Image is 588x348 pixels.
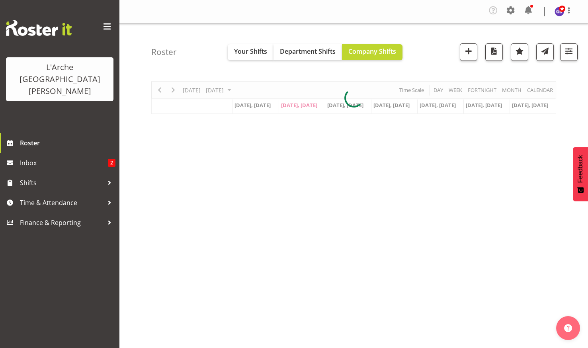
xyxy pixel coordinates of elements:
span: Roster [20,137,115,149]
span: Finance & Reporting [20,217,104,229]
span: 2 [108,159,115,167]
button: Download a PDF of the roster according to the set date range. [485,43,503,61]
img: gillian-bradshaw10168.jpg [555,7,564,16]
button: Feedback - Show survey [573,147,588,201]
button: Add a new shift [460,43,477,61]
span: Inbox [20,157,108,169]
span: Feedback [577,155,584,183]
div: L'Arche [GEOGRAPHIC_DATA][PERSON_NAME] [14,61,105,97]
span: Time & Attendance [20,197,104,209]
button: Filter Shifts [560,43,578,61]
button: Send a list of all shifts for the selected filtered period to all rostered employees. [536,43,554,61]
button: Your Shifts [228,44,273,60]
button: Department Shifts [273,44,342,60]
h4: Roster [151,47,177,57]
span: Shifts [20,177,104,189]
button: Company Shifts [342,44,402,60]
span: Department Shifts [280,47,336,56]
button: Highlight an important date within the roster. [511,43,528,61]
span: Your Shifts [234,47,267,56]
img: help-xxl-2.png [564,324,572,332]
span: Company Shifts [348,47,396,56]
img: Rosterit website logo [6,20,72,36]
